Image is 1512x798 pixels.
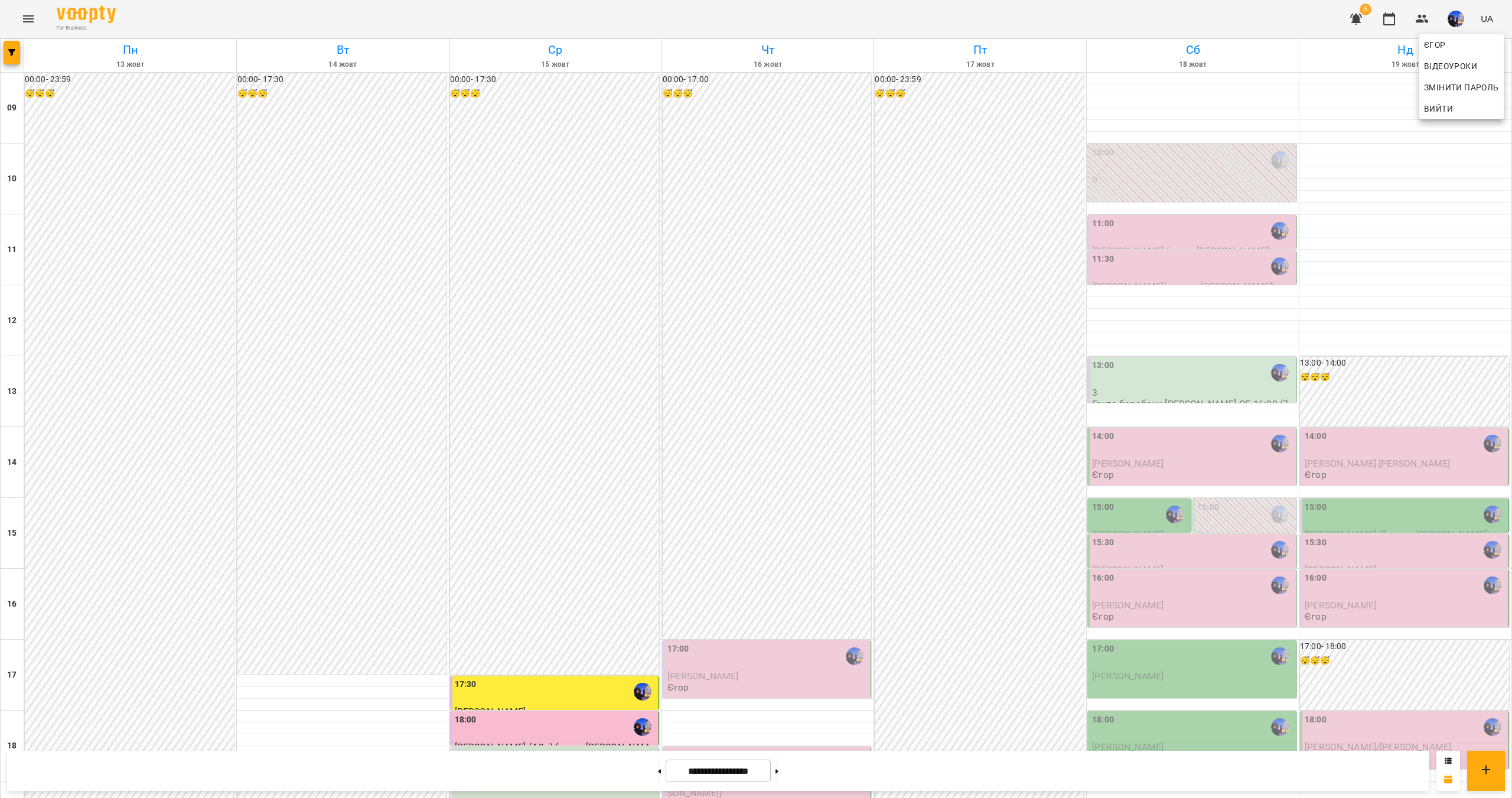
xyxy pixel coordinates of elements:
[1424,102,1453,116] span: Вийти
[1419,77,1504,98] a: Змінити пароль
[1419,98,1504,119] button: Вийти
[1424,38,1499,52] span: Єгор
[1419,34,1504,56] a: Єгор
[1424,59,1477,73] span: Відеоуроки
[1419,56,1482,77] a: Відеоуроки
[1424,80,1499,95] span: Змінити пароль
